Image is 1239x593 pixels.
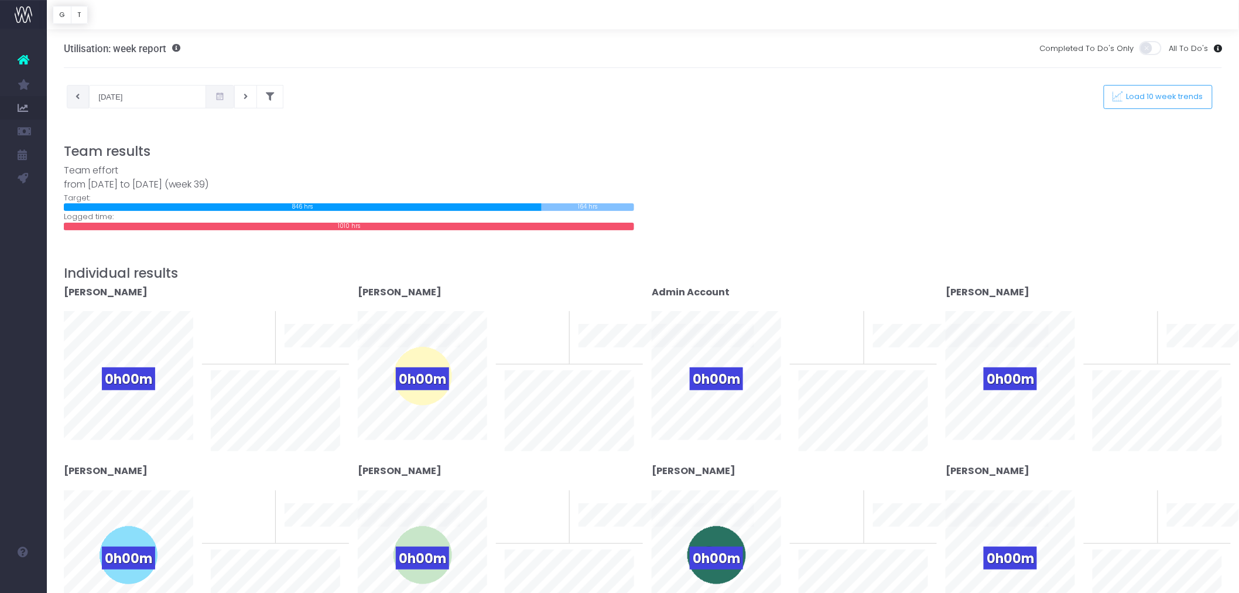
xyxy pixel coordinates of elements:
span: 10 week trend [579,350,631,362]
button: G [53,6,71,24]
span: 0% [247,311,266,330]
span: Load 10 week trends [1123,92,1204,102]
span: 0% [1130,311,1149,330]
button: T [71,6,88,24]
span: 0h00m [984,367,1037,390]
span: 10 week trend [285,530,337,541]
strong: [PERSON_NAME] [946,464,1029,478]
span: To last week [505,510,553,522]
span: 0% [1130,490,1149,510]
div: 846 hrs [64,203,542,211]
span: To last week [799,510,847,522]
h3: Individual results [64,265,1223,281]
span: To last week [211,510,259,522]
span: 10 week trend [285,350,337,362]
span: To last week [505,330,553,342]
span: 0h00m [102,547,155,570]
span: 0% [836,490,855,510]
img: images/default_profile_image.png [15,570,32,587]
strong: [PERSON_NAME] [946,285,1029,299]
span: To last week [211,330,259,342]
strong: [PERSON_NAME] [358,285,441,299]
span: 0% [836,311,855,330]
span: 0% [541,311,560,330]
button: Load 10 week trends [1104,85,1213,109]
span: 0% [541,490,560,510]
span: To last week [799,330,847,342]
span: 0h00m [690,367,743,390]
span: 0h00m [690,547,743,570]
strong: [PERSON_NAME] [64,285,148,299]
strong: [PERSON_NAME] [652,464,735,478]
div: 164 hrs [542,203,634,211]
span: To last week [1093,510,1141,522]
div: Team effort from [DATE] to [DATE] (week 39) [64,163,634,192]
span: 0% [247,490,266,510]
span: 0h00m [396,547,449,570]
span: To last week [1093,330,1141,342]
span: 10 week trend [873,350,926,362]
span: 10 week trend [1167,350,1220,362]
div: Vertical button group [53,6,88,24]
div: 1010 hrs [64,223,634,230]
div: Target: Logged time: [55,163,643,230]
span: Completed To Do's Only [1039,43,1134,54]
span: 10 week trend [579,530,631,541]
span: 0h00m [396,367,449,390]
strong: Admin Account [652,285,730,299]
span: 10 week trend [873,530,926,541]
strong: [PERSON_NAME] [358,464,441,478]
strong: [PERSON_NAME] [64,464,148,478]
h3: Utilisation: week report [64,43,180,54]
span: 0h00m [102,367,155,390]
span: 0h00m [984,547,1037,570]
h3: Team results [64,144,1223,159]
span: 10 week trend [1167,530,1220,541]
span: All To Do's [1169,43,1208,54]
